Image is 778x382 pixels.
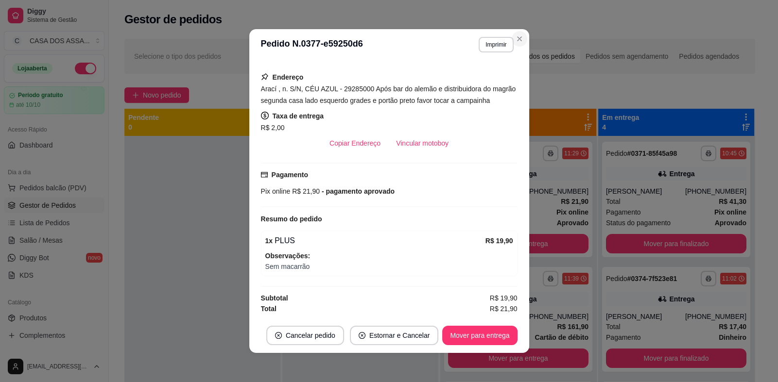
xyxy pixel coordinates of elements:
[350,326,439,345] button: close-circleEstornar e Cancelar
[272,171,308,179] strong: Pagamento
[273,112,324,120] strong: Taxa de entrega
[442,326,517,345] button: Mover para entrega
[261,85,516,104] span: Arací , n. S/N, CÉU AZUL - 29285000 Após bar do alemão e distribuidora do magrão segunda casa lad...
[490,303,518,314] span: R$ 21,90
[485,237,513,245] strong: R$ 19,90
[261,294,288,302] strong: Subtotal
[273,73,304,81] strong: Endereço
[261,171,268,178] span: credit-card
[261,305,277,313] strong: Total
[261,215,322,223] strong: Resumo do pedido
[359,332,365,339] span: close-circle
[490,293,518,303] span: R$ 19,90
[265,237,273,245] strong: 1 x
[512,31,527,47] button: Close
[266,326,344,345] button: close-circleCancelar pedido
[265,235,485,247] div: PLUS
[322,133,388,153] button: Copiar Endereço
[261,187,291,195] span: Pix online
[265,261,513,272] span: Sem macarrão
[388,133,456,153] button: Vincular motoboy
[275,332,282,339] span: close-circle
[265,252,311,260] strong: Observações:
[320,187,395,195] span: - pagamento aprovado
[290,187,320,195] span: R$ 21,90
[261,37,363,52] h3: Pedido N. 0377-e59250d6
[261,73,269,81] span: pushpin
[261,112,269,119] span: dollar
[261,124,285,132] span: R$ 2,00
[479,37,513,52] button: Imprimir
